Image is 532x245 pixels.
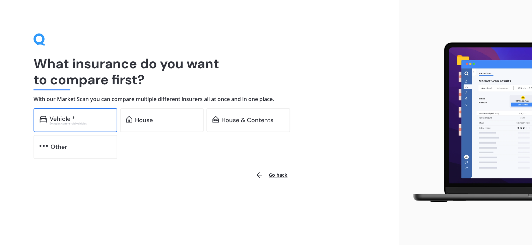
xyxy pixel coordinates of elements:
div: House [135,117,153,124]
h1: What insurance do you want to compare first? [34,56,365,88]
img: laptop.webp [404,39,532,206]
div: Excludes commercial vehicles [50,122,111,125]
img: other.81dba5aafe580aa69f38.svg [40,143,48,149]
img: car.f15378c7a67c060ca3f3.svg [40,116,47,122]
div: Other [51,144,67,150]
img: home.91c183c226a05b4dc763.svg [126,116,132,122]
button: Go back [251,167,291,183]
img: home-and-contents.b802091223b8502ef2dd.svg [212,116,219,122]
h4: With our Market Scan you can compare multiple different insurers all at once and in one place. [34,96,365,103]
div: Vehicle * [50,115,75,122]
div: House & Contents [221,117,273,124]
